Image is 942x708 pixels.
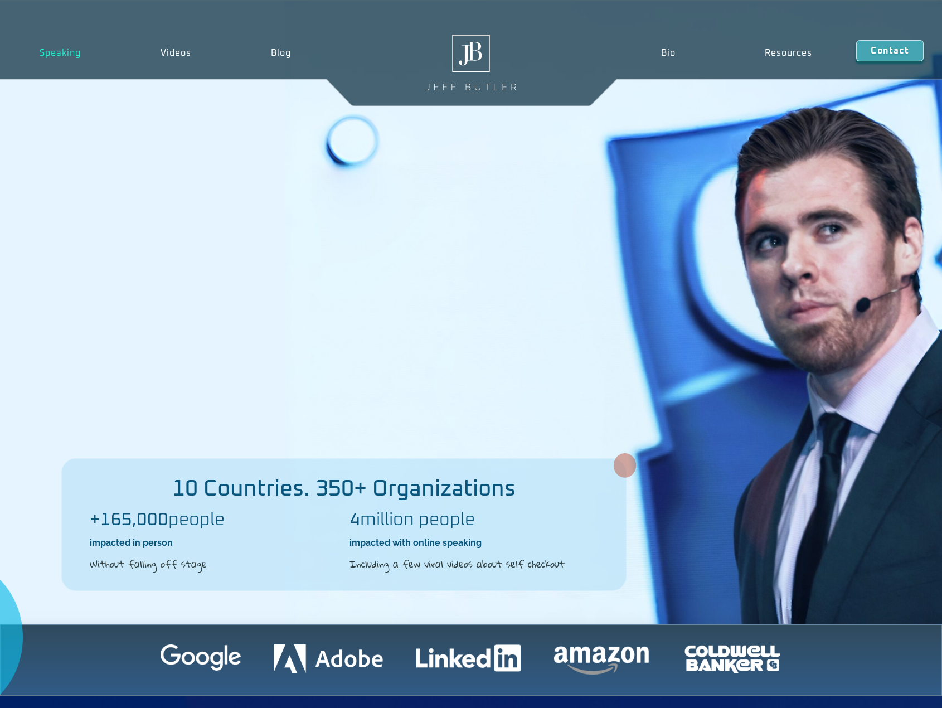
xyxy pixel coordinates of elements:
[856,40,923,61] a: Contact
[62,478,626,500] h2: 10 Countries. 350+ Organizations
[231,40,331,66] a: Blog
[871,46,909,55] span: Contact
[90,511,168,529] b: +165,000
[349,537,598,549] h2: impacted with online speaking
[616,40,720,66] a: Bio
[616,40,857,66] nav: Menu
[720,40,857,66] a: Resources
[90,537,338,549] h2: impacted in person
[121,40,231,66] a: Videos
[349,511,360,529] b: 4
[349,557,598,571] h2: Including a few viral videos about self checkout
[349,511,598,529] h2: million people
[90,511,338,529] h2: people
[90,557,338,571] h2: Without falling off stage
